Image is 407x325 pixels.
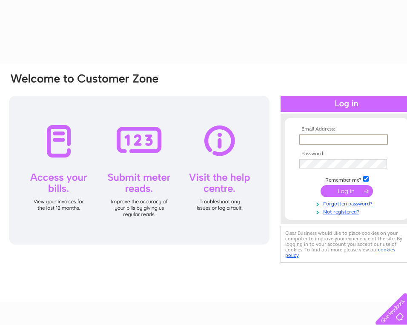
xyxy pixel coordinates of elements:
input: Submit [321,185,373,197]
a: cookies policy [285,247,395,258]
th: Email Address: [297,126,396,132]
td: Remember me? [297,175,396,183]
a: Not registered? [299,207,396,215]
th: Password: [297,151,396,157]
a: Forgotten password? [299,199,396,207]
